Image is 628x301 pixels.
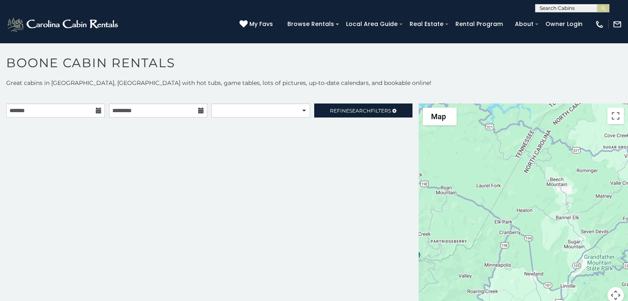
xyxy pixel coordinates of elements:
[405,18,448,31] a: Real Estate
[314,103,413,118] a: RefineSearchFilters
[330,108,391,114] span: Refine Filters
[595,20,604,29] img: phone-regular-white.png
[283,18,338,31] a: Browse Rentals
[6,16,121,33] img: White-1-2.png
[349,108,371,114] span: Search
[431,112,446,121] span: Map
[239,20,275,29] a: My Favs
[423,108,457,125] button: Change map style
[451,18,507,31] a: Rental Program
[342,18,402,31] a: Local Area Guide
[613,20,622,29] img: mail-regular-white.png
[511,18,538,31] a: About
[607,108,624,124] button: Toggle fullscreen view
[249,20,273,28] span: My Favs
[541,18,587,31] a: Owner Login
